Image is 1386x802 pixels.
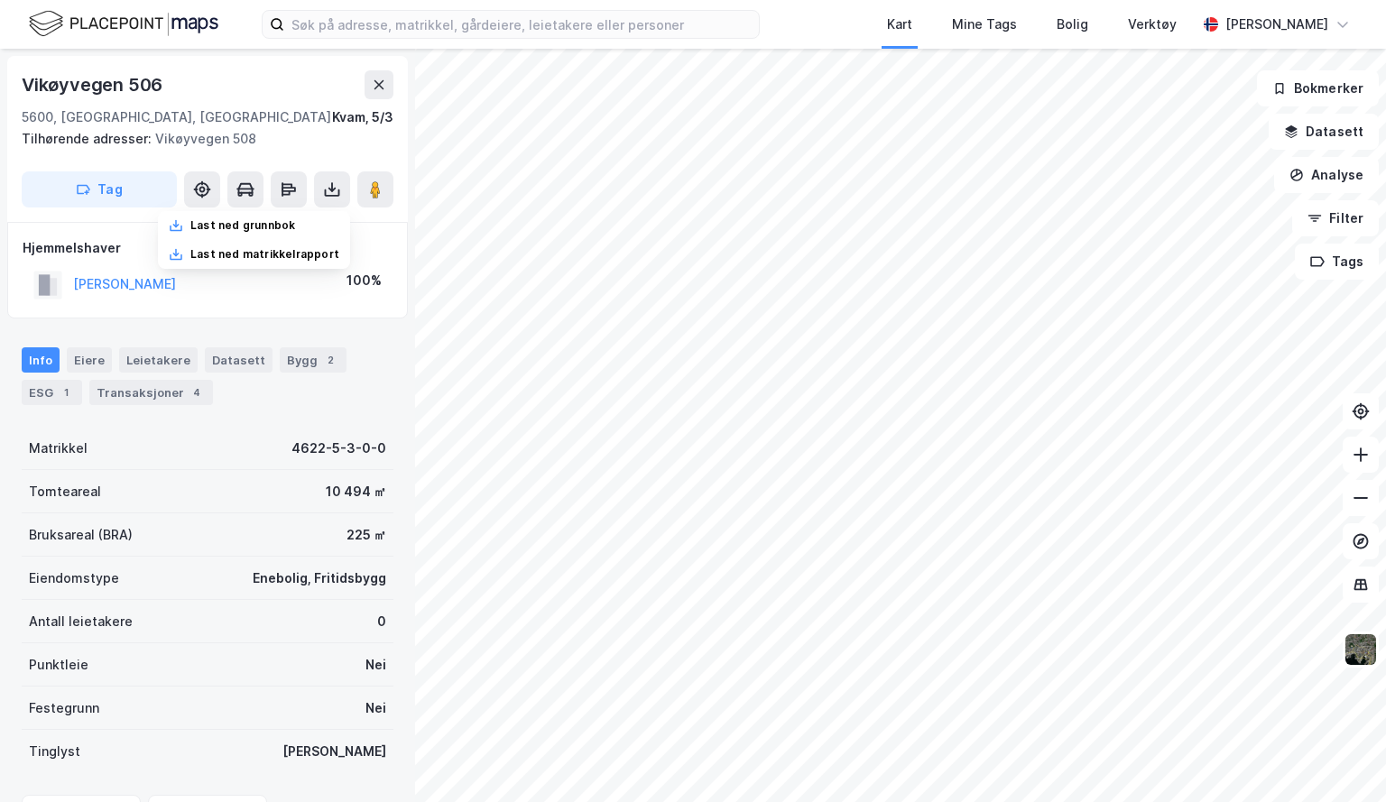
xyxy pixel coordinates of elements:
button: Datasett [1269,114,1379,150]
div: Last ned matrikkelrapport [190,247,339,262]
div: Vikøyvegen 506 [22,70,166,99]
button: Tag [22,171,177,207]
div: [PERSON_NAME] [282,741,386,762]
div: Vikøyvegen 508 [22,128,379,150]
div: 0 [377,611,386,632]
div: Enebolig, Fritidsbygg [253,567,386,589]
div: 5600, [GEOGRAPHIC_DATA], [GEOGRAPHIC_DATA] [22,106,331,128]
div: Antall leietakere [29,611,133,632]
div: Datasett [205,347,273,373]
div: Bygg [280,347,346,373]
div: 4622-5-3-0-0 [291,438,386,459]
div: 225 ㎡ [346,524,386,546]
div: Kvam, 5/3 [332,106,393,128]
button: Bokmerker [1257,70,1379,106]
div: Tinglyst [29,741,80,762]
iframe: Chat Widget [1296,715,1386,802]
div: Festegrunn [29,697,99,719]
div: Bolig [1057,14,1088,35]
div: Bruksareal (BRA) [29,524,133,546]
div: Punktleie [29,654,88,676]
button: Tags [1295,244,1379,280]
div: ESG [22,380,82,405]
div: Last ned grunnbok [190,218,295,233]
div: 4 [188,383,206,401]
div: 10 494 ㎡ [326,481,386,502]
div: Info [22,347,60,373]
input: Søk på adresse, matrikkel, gårdeiere, leietakere eller personer [284,11,759,38]
div: Mine Tags [952,14,1017,35]
div: 2 [321,351,339,369]
div: Verktøy [1128,14,1177,35]
img: 9k= [1344,632,1378,667]
div: Eiendomstype [29,567,119,589]
div: Leietakere [119,347,198,373]
div: Tomteareal [29,481,101,502]
div: Kontrollprogram for chat [1296,715,1386,802]
span: Tilhørende adresser: [22,131,155,146]
div: [PERSON_NAME] [1225,14,1328,35]
img: logo.f888ab2527a4732fd821a326f86c7f29.svg [29,8,218,40]
div: Nei [365,697,386,719]
div: Nei [365,654,386,676]
div: Matrikkel [29,438,88,459]
div: 100% [346,270,382,291]
button: Filter [1292,200,1379,236]
div: 1 [57,383,75,401]
button: Analyse [1274,157,1379,193]
div: Hjemmelshaver [23,237,393,259]
div: Transaksjoner [89,380,213,405]
div: Kart [887,14,912,35]
div: Eiere [67,347,112,373]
